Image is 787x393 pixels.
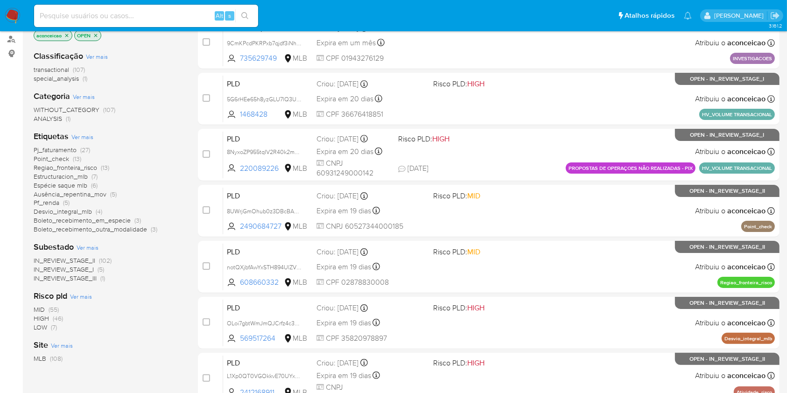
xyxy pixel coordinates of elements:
span: Atalhos rápidos [625,11,675,21]
span: s [228,11,231,20]
span: 3.161.2 [769,22,782,29]
a: Notificações [684,12,692,20]
a: Sair [770,11,780,21]
span: Alt [216,11,223,20]
button: search-icon [235,9,254,22]
input: Pesquise usuários ou casos... [34,10,258,22]
p: ana.conceicao@mercadolivre.com [714,11,767,20]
